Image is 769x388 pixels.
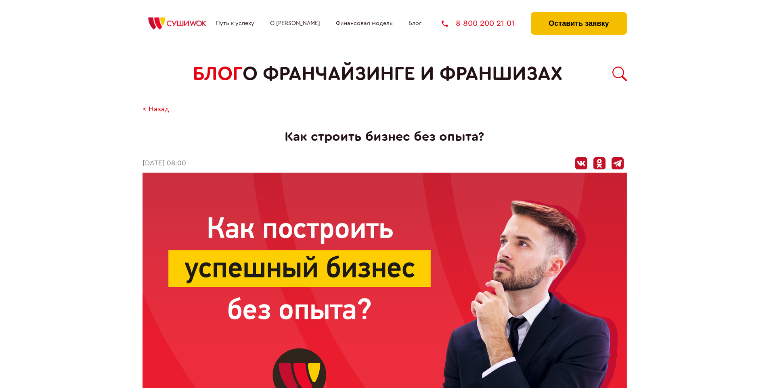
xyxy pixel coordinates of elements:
[142,159,186,168] time: [DATE] 08:00
[142,129,627,144] h1: Как строить бизнес без опыта?
[243,63,562,85] span: о франчайзинге и франшизах
[456,19,515,27] span: 8 800 200 21 01
[336,20,393,27] a: Финансовая модель
[142,105,169,114] a: < Назад
[409,20,421,27] a: Блог
[531,12,627,35] button: Оставить заявку
[193,63,243,85] span: БЛОГ
[442,19,515,27] a: 8 800 200 21 01
[216,20,254,27] a: Путь к успеху
[270,20,320,27] a: О [PERSON_NAME]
